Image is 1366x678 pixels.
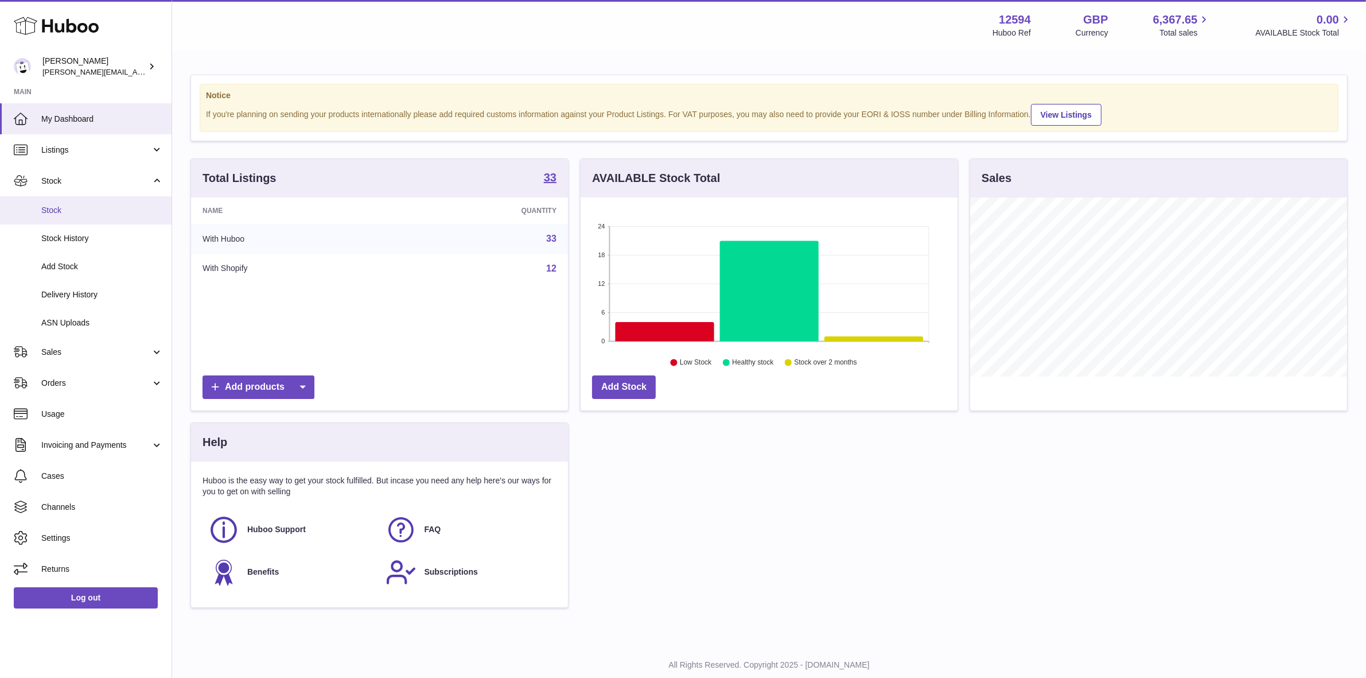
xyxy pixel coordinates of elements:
[41,347,151,358] span: Sales
[41,233,163,244] span: Stock History
[206,90,1332,101] strong: Notice
[41,502,163,513] span: Channels
[206,102,1332,126] div: If you're planning on sending your products internationally please add required customs informati...
[41,440,151,451] span: Invoicing and Payments
[999,12,1031,28] strong: 12594
[41,471,163,482] span: Cases
[41,145,151,156] span: Listings
[386,514,551,545] a: FAQ
[1317,12,1339,28] span: 0.00
[191,254,394,284] td: With Shopify
[598,223,605,230] text: 24
[598,251,605,258] text: 18
[203,435,227,450] h3: Help
[601,338,605,344] text: 0
[425,567,478,578] span: Subscriptions
[680,359,712,367] text: Low Stock
[203,475,556,497] p: Huboo is the easy way to get your stock fulfilled. But incase you need any help here's our ways f...
[598,280,605,287] text: 12
[1255,12,1352,38] a: 0.00 AVAILABLE Stock Total
[794,359,857,367] text: Stock over 2 months
[41,114,163,125] span: My Dashboard
[425,524,441,535] span: FAQ
[544,172,556,185] a: 33
[14,58,31,75] img: owen@wearemakewaves.com
[546,264,556,273] a: 12
[42,56,146,78] div: [PERSON_NAME]
[41,261,163,272] span: Add Stock
[41,378,151,389] span: Orders
[394,197,568,224] th: Quantity
[41,317,163,328] span: ASN Uploads
[208,557,374,588] a: Benefits
[191,224,394,254] td: With Huboo
[41,564,163,575] span: Returns
[41,533,163,544] span: Settings
[14,587,158,608] a: Log out
[1076,28,1108,38] div: Currency
[1153,12,1198,28] span: 6,367.65
[592,171,720,186] h3: AVAILABLE Stock Total
[544,172,556,183] strong: 33
[1255,28,1352,38] span: AVAILABLE Stock Total
[41,289,163,300] span: Delivery History
[1153,12,1211,38] a: 6,367.65 Total sales
[41,205,163,216] span: Stock
[386,557,551,588] a: Subscriptions
[993,28,1031,38] div: Huboo Ref
[1159,28,1211,38] span: Total sales
[546,234,556,243] a: 33
[41,176,151,187] span: Stock
[247,524,306,535] span: Huboo Support
[191,197,394,224] th: Name
[732,359,774,367] text: Healthy stock
[42,67,230,76] span: [PERSON_NAME][EMAIL_ADDRESS][DOMAIN_NAME]
[203,171,277,186] h3: Total Listings
[203,375,314,399] a: Add products
[982,171,1011,186] h3: Sales
[247,567,279,578] span: Benefits
[41,409,163,420] span: Usage
[208,514,374,545] a: Huboo Support
[1083,12,1108,28] strong: GBP
[601,309,605,316] text: 6
[592,375,656,399] a: Add Stock
[1031,104,1102,126] a: View Listings
[181,660,1357,671] p: All Rights Reserved. Copyright 2025 - [DOMAIN_NAME]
